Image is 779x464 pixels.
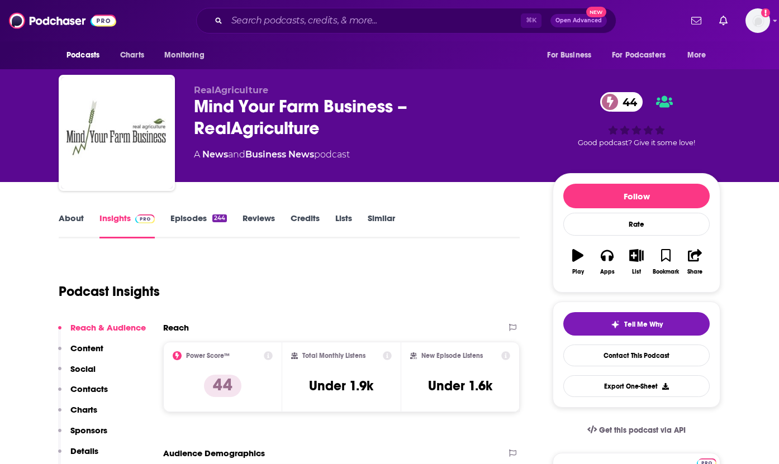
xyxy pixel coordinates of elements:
a: Contact This Podcast [563,345,710,366]
p: Sponsors [70,425,107,436]
button: Content [58,343,103,363]
img: Podchaser Pro [135,214,155,223]
div: Play [572,269,584,275]
span: New [586,7,606,17]
button: Charts [58,404,97,425]
a: Show notifications dropdown [715,11,732,30]
button: open menu [680,45,720,66]
div: A podcast [194,148,350,161]
a: Credits [291,213,320,238]
span: Charts [120,47,144,63]
button: Show profile menu [745,8,770,33]
a: Episodes244 [170,213,227,238]
button: open menu [539,45,605,66]
a: InsightsPodchaser Pro [99,213,155,238]
button: Sponsors [58,425,107,446]
a: Show notifications dropdown [687,11,706,30]
button: Reach & Audience [58,322,146,343]
span: More [687,47,706,63]
p: Content [70,343,103,353]
a: Get this podcast via API [578,417,695,444]
button: Export One-Sheet [563,375,710,397]
a: Reviews [243,213,275,238]
h2: Power Score™ [186,352,230,360]
h3: Under 1.9k [309,377,373,394]
span: Good podcast? Give it some love! [578,138,695,147]
p: Social [70,363,96,374]
button: Contacts [58,384,108,404]
span: For Business [547,47,591,63]
a: News [202,149,228,160]
span: 44 [611,92,643,112]
div: Rate [563,213,710,236]
p: Contacts [70,384,108,394]
span: RealAgriculture [194,85,268,95]
div: Bookmark [653,269,679,275]
img: Podchaser - Follow, Share and Rate Podcasts [9,10,116,31]
button: open menu [59,45,114,66]
div: 44Good podcast? Give it some love! [553,85,720,154]
button: List [622,242,651,282]
span: ⌘ K [521,13,541,28]
button: Play [563,242,592,282]
span: and [228,149,245,160]
a: Business News [245,149,314,160]
h2: New Episode Listens [421,352,483,360]
button: Share [681,242,710,282]
p: Reach & Audience [70,322,146,333]
h3: Under 1.6k [428,377,492,394]
span: For Podcasters [612,47,666,63]
button: Open AdvancedNew [550,14,607,27]
span: Get this podcast via API [599,425,686,435]
span: Tell Me Why [624,320,663,329]
input: Search podcasts, credits, & more... [227,12,521,30]
a: 44 [600,92,643,112]
p: Details [70,446,98,456]
a: Lists [335,213,352,238]
button: Apps [592,242,621,282]
button: Follow [563,184,710,208]
button: open menu [156,45,218,66]
div: Search podcasts, credits, & more... [196,8,616,34]
h2: Total Monthly Listens [302,352,365,360]
svg: Add a profile image [761,8,770,17]
span: Podcasts [66,47,99,63]
a: Similar [368,213,395,238]
a: Charts [113,45,151,66]
div: 244 [212,214,227,222]
p: 44 [204,375,241,397]
button: tell me why sparkleTell Me Why [563,312,710,336]
img: User Profile [745,8,770,33]
h2: Audience Demographics [163,448,265,458]
p: Charts [70,404,97,415]
div: Apps [600,269,615,275]
div: Share [687,269,702,275]
img: tell me why sparkle [611,320,620,329]
div: List [632,269,641,275]
button: Social [58,363,96,384]
button: open menu [605,45,682,66]
span: Monitoring [164,47,204,63]
button: Bookmark [651,242,680,282]
span: Open Advanced [555,18,602,23]
span: Logged in as courtney.lee [745,8,770,33]
h1: Podcast Insights [59,283,160,300]
a: About [59,213,84,238]
img: Mind Your Farm Business – RealAgriculture [61,77,173,189]
h2: Reach [163,322,189,333]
